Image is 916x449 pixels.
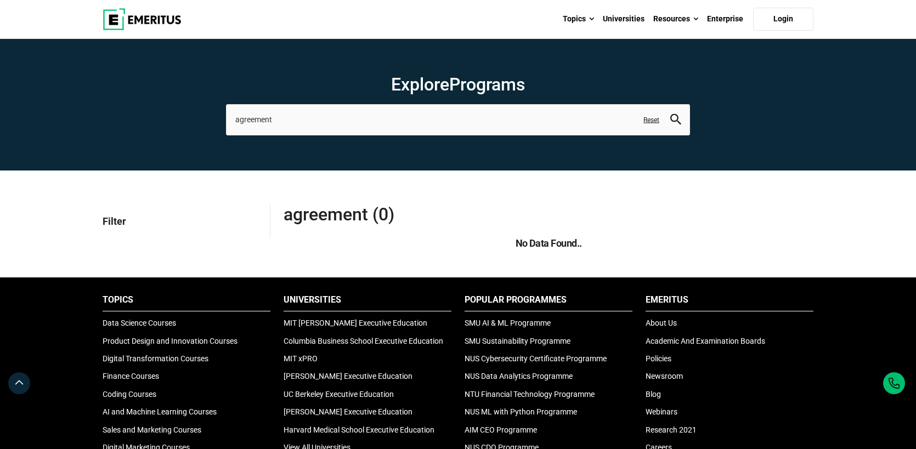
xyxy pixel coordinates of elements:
a: SMU Sustainability Programme [465,337,570,345]
a: Newsroom [646,372,683,380]
a: Sales and Marketing Courses [103,425,201,434]
button: search [670,113,681,126]
a: MIT xPRO [284,354,318,363]
a: Login [753,8,813,31]
a: NUS Cybersecurity Certificate Programme [465,354,607,363]
a: AI and Machine Learning Courses [103,407,217,416]
a: search [670,116,681,127]
a: Finance Courses [103,372,159,380]
a: Data Science Courses [103,319,176,327]
a: AIM CEO Programme [465,425,537,434]
a: Academic And Examination Boards [646,337,765,345]
h5: No Data Found.. [284,236,813,250]
a: Research 2021 [646,425,697,434]
p: Filter [103,203,261,239]
a: NUS ML with Python Programme [465,407,577,416]
span: Programs [449,74,525,95]
input: search-page [226,104,690,135]
a: UC Berkeley Executive Education [284,390,394,399]
a: Blog [646,390,661,399]
a: MIT [PERSON_NAME] Executive Education [284,319,427,327]
a: NUS Data Analytics Programme [465,372,573,380]
a: [PERSON_NAME] Executive Education [284,407,412,416]
a: Columbia Business School Executive Education [284,337,443,345]
a: SMU AI & ML Programme [465,319,551,327]
a: Digital Transformation Courses [103,354,208,363]
a: Product Design and Innovation Courses [103,337,238,345]
a: NTU Financial Technology Programme [465,390,595,399]
h1: Explore [226,73,690,95]
span: agreement (0) [284,203,549,225]
a: [PERSON_NAME] Executive Education [284,372,412,380]
a: Policies [646,354,671,363]
a: Coding Courses [103,390,156,399]
a: Harvard Medical School Executive Education [284,425,434,434]
a: Webinars [646,407,677,416]
a: About Us [646,319,677,327]
a: Reset search [643,115,659,124]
